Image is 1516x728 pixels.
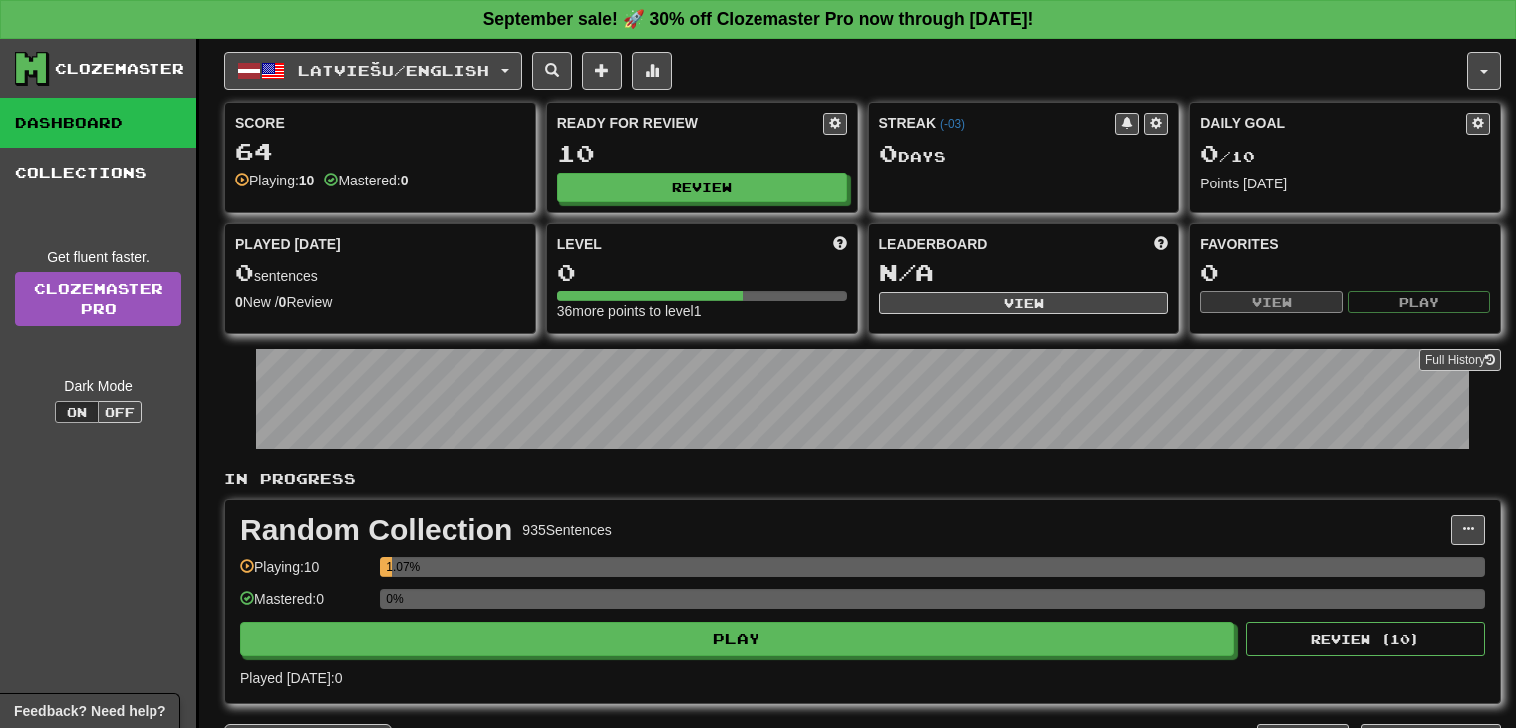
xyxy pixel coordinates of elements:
[15,272,181,326] a: ClozemasterPro
[299,173,315,188] strong: 10
[522,520,612,540] div: 935 Sentences
[879,139,898,167] span: 0
[879,258,934,286] span: N/A
[240,622,1234,656] button: Play
[557,301,847,321] div: 36 more points to level 1
[1200,148,1255,165] span: / 10
[240,589,370,622] div: Mastered: 0
[1246,622,1485,656] button: Review (10)
[14,701,165,721] span: Open feedback widget
[240,557,370,590] div: Playing: 10
[98,401,142,423] button: Off
[1200,291,1343,313] button: View
[240,515,512,545] div: Random Collection
[483,9,1034,29] strong: September sale! 🚀 30% off Clozemaster Pro now through [DATE]!
[557,260,847,285] div: 0
[879,113,1116,133] div: Streak
[235,260,525,286] div: sentences
[833,234,847,254] span: Score more points to level up
[1200,174,1490,193] div: Points [DATE]
[15,376,181,396] div: Dark Mode
[235,292,525,312] div: New / Review
[55,59,184,79] div: Clozemaster
[1200,139,1219,167] span: 0
[1200,260,1490,285] div: 0
[235,294,243,310] strong: 0
[15,247,181,267] div: Get fluent faster.
[224,469,1501,489] p: In Progress
[632,52,672,90] button: More stats
[557,113,823,133] div: Ready for Review
[235,171,314,190] div: Playing:
[224,52,522,90] button: Latviešu/English
[1419,349,1501,371] button: Full History
[1200,113,1466,135] div: Daily Goal
[879,141,1169,167] div: Day s
[240,670,342,686] span: Played [DATE]: 0
[1154,234,1168,254] span: This week in points, UTC
[557,141,847,166] div: 10
[235,234,341,254] span: Played [DATE]
[940,117,965,131] a: (-03)
[1348,291,1490,313] button: Play
[557,234,602,254] span: Level
[386,557,392,577] div: 1.07%
[532,52,572,90] button: Search sentences
[1200,234,1490,254] div: Favorites
[279,294,287,310] strong: 0
[557,173,847,202] button: Review
[324,171,408,190] div: Mastered:
[298,62,489,79] span: Latviešu / English
[235,113,525,133] div: Score
[401,173,409,188] strong: 0
[879,234,988,254] span: Leaderboard
[235,139,525,164] div: 64
[55,401,99,423] button: On
[582,52,622,90] button: Add sentence to collection
[879,292,1169,314] button: View
[235,258,254,286] span: 0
